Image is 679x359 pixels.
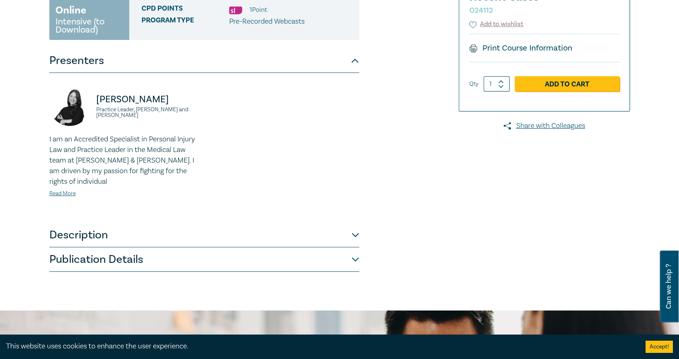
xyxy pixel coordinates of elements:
[469,20,524,29] button: Add to wishlist
[49,190,76,197] a: Read More
[96,107,199,118] small: Practice Leader, [PERSON_NAME] and [PERSON_NAME]
[49,223,359,247] button: Description
[49,247,359,272] button: Publication Details
[96,93,199,106] p: [PERSON_NAME]
[469,79,478,88] label: Qty
[55,18,123,34] small: Intensive (to Download)
[49,48,359,73] button: Presenters
[55,3,86,18] h3: Online
[469,6,493,15] small: O24112
[49,134,199,187] p: I am an Accredited Specialist in Personal Injury Law and Practice Leader in the Medical Law team ...
[646,341,673,353] button: Accept cookies
[142,16,229,27] span: Program type
[6,341,633,352] div: This website uses cookies to enhance the user experience.
[469,43,573,53] a: Print Course Information
[49,85,90,126] img: https://s3.ap-southeast-2.amazonaws.com/leo-cussen-store-production-content/Contacts/Bridie%20Wal...
[665,255,672,317] span: Can we help ?
[459,121,630,131] a: Share with Colleagues
[229,16,305,27] p: Pre-Recorded Webcasts
[515,76,619,92] a: Add to Cart
[142,4,229,15] span: CPD Points
[229,7,242,14] img: Substantive Law
[484,76,510,92] input: 1
[250,4,267,15] li: 1 Point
